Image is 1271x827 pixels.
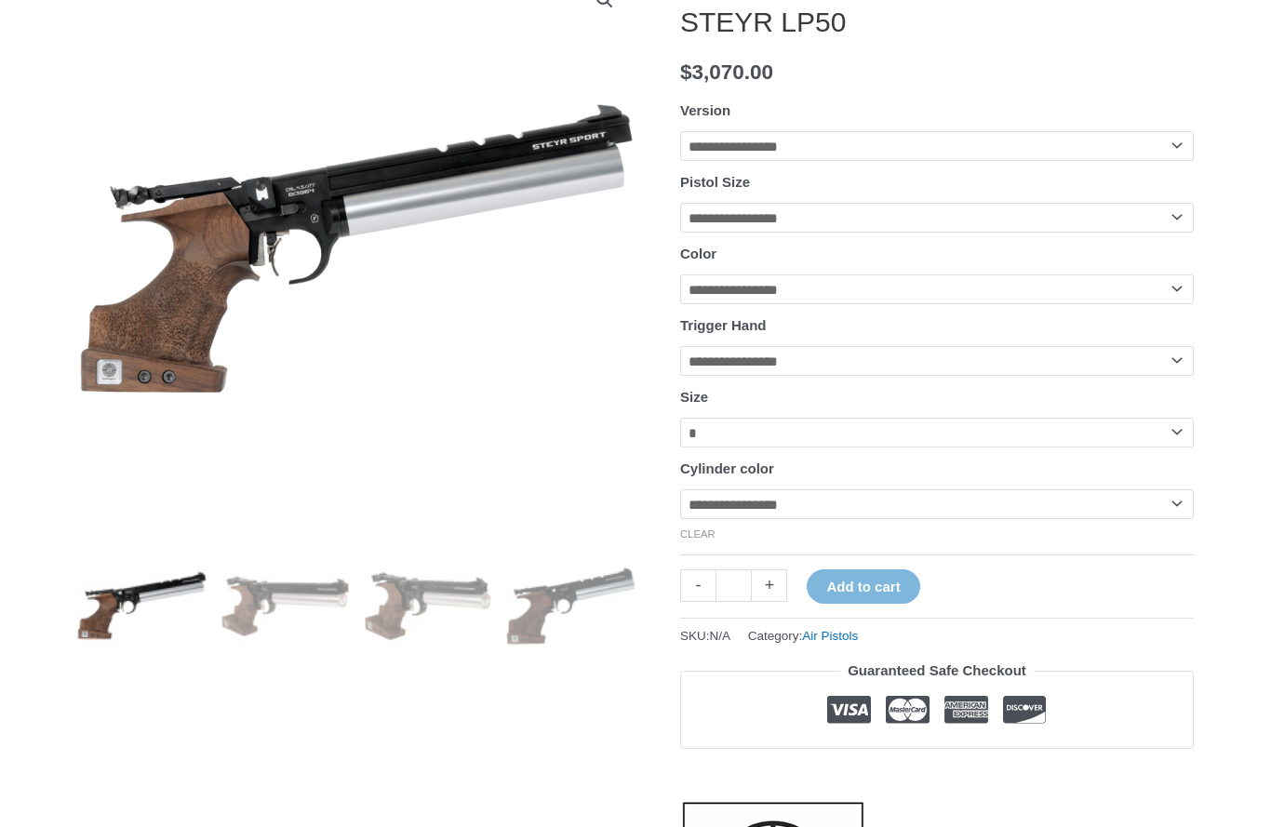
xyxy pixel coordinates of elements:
[221,541,350,671] img: STEYR LP50 - Image 2
[680,60,773,84] bdi: 3,070.00
[680,763,1194,785] iframe: Customer reviews powered by Trustpilot
[802,629,858,643] a: Air Pistols
[840,658,1034,684] legend: Guaranteed Safe Checkout
[680,60,692,84] span: $
[77,541,207,671] img: STEYR LP50
[680,6,1194,39] h1: STEYR LP50
[716,569,752,602] input: Product quantity
[680,317,767,333] label: Trigger Hand
[364,541,493,671] img: STEYR LP50 - Image 3
[506,541,635,671] img: STEYR LP50 - Image 4
[680,102,730,118] label: Version
[748,624,859,647] span: Category:
[680,624,730,647] span: SKU:
[680,246,716,261] label: Color
[680,389,708,405] label: Size
[680,569,716,602] a: -
[807,569,919,604] button: Add to cart
[680,460,774,476] label: Cylinder color
[680,174,750,190] label: Pistol Size
[752,569,787,602] a: +
[680,528,716,540] a: Clear options
[710,629,731,643] span: N/A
